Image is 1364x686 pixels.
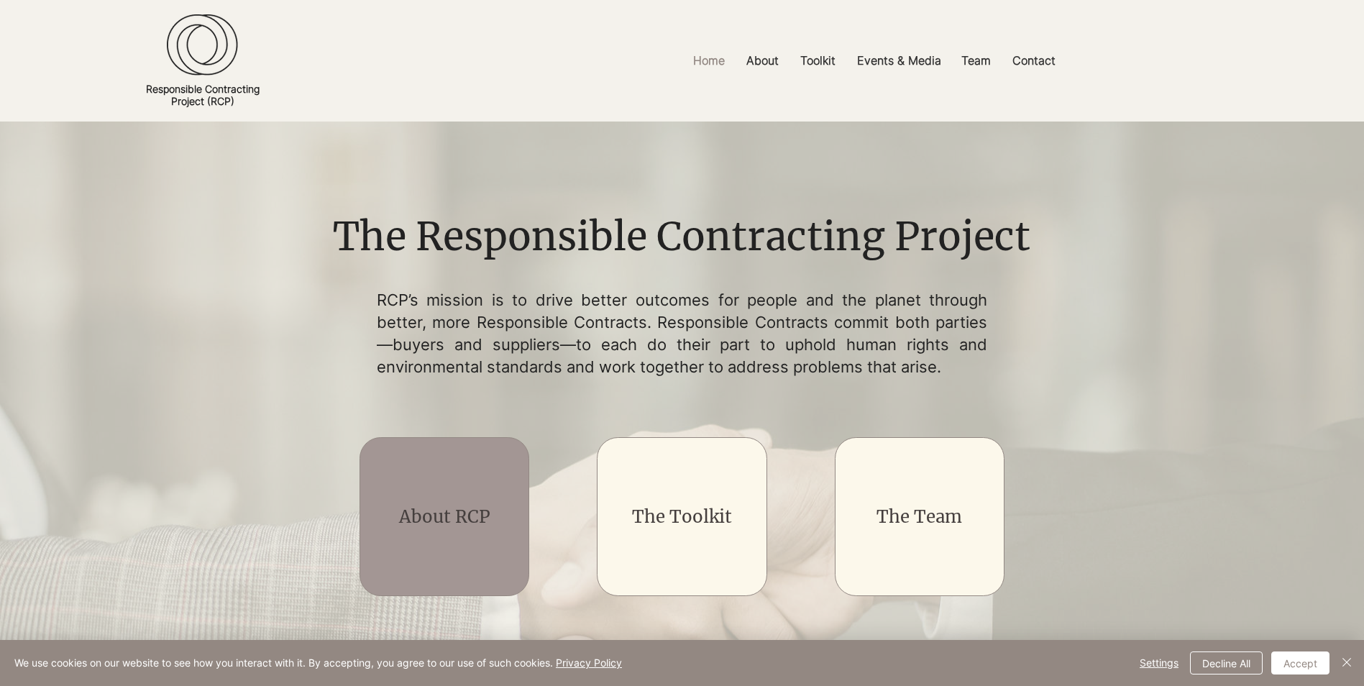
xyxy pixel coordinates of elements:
a: The Toolkit [632,506,732,528]
h1: The Responsible Contracting Project [322,210,1040,265]
a: The Team [876,506,962,528]
a: Events & Media [846,45,951,77]
p: Home [686,45,732,77]
a: About [736,45,789,77]
img: Close [1338,654,1355,671]
span: We use cookies on our website to see how you interact with it. By accepting, you agree to our use... [14,657,622,669]
p: About [739,45,786,77]
a: Team [951,45,1002,77]
button: Close [1338,651,1355,674]
a: Contact [1002,45,1066,77]
p: RCP’s mission is to drive better outcomes for people and the planet through better, more Responsi... [377,289,988,378]
nav: Site [509,45,1239,77]
a: Privacy Policy [556,657,622,669]
a: Home [682,45,736,77]
a: Responsible ContractingProject (RCP) [146,83,260,107]
p: Team [954,45,998,77]
p: Events & Media [850,45,948,77]
a: About RCP [399,506,490,528]
p: Contact [1005,45,1063,77]
a: Toolkit [789,45,846,77]
button: Accept [1271,651,1329,674]
p: Toolkit [793,45,843,77]
button: Decline All [1190,651,1263,674]
span: Settings [1140,652,1178,674]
